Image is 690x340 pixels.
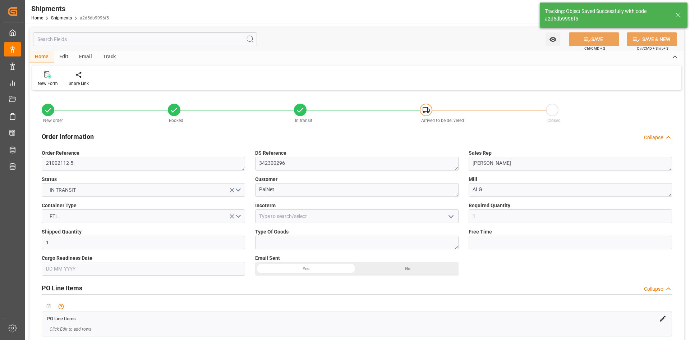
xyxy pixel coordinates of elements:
[644,285,663,293] div: Collapse
[29,51,54,63] div: Home
[469,176,477,183] span: Mill
[169,118,183,123] span: Booked
[469,202,510,209] span: Required Quantity
[469,228,492,236] span: Free Time
[644,134,663,141] div: Collapse
[47,315,76,321] a: PO Line Items
[51,15,72,21] a: Shipments
[38,80,58,87] div: New Form
[469,183,672,197] textarea: ALG
[295,118,312,123] span: In transit
[255,228,289,236] span: Type Of Goods
[42,228,82,236] span: Shipped Quantity
[357,262,459,276] div: No
[31,3,109,14] div: Shipments
[545,8,668,23] div: Tracking: Object Saved Successfully with code a2d5db9996f5
[42,283,82,293] h2: PO Line Items
[42,262,245,276] input: DD-MM-YYYY
[42,209,245,223] button: open menu
[637,46,668,51] span: Ctrl/CMD + Shift + S
[54,51,74,63] div: Edit
[255,183,459,197] textarea: PalNet
[255,254,280,262] span: Email Sent
[69,80,89,87] div: Share Link
[546,32,560,46] button: open menu
[469,157,672,171] textarea: [PERSON_NAME]
[469,149,492,157] span: Sales Rep
[31,15,43,21] a: Home
[421,118,464,123] span: Arrived to be delivered
[255,176,277,183] span: Customer
[445,211,456,222] button: open menu
[42,254,92,262] span: Cargo Readiness Date
[46,186,79,194] span: IN TRANSIT
[97,51,121,63] div: Track
[42,157,245,171] textarea: 21002112-5
[255,202,276,209] span: Incoterm
[50,326,91,332] span: Click Edit to add rows
[42,176,57,183] span: Status
[547,118,561,123] span: Closed
[42,149,79,157] span: Order Reference
[46,213,62,220] span: FTL
[569,32,619,46] button: SAVE
[42,132,94,141] h2: Order Information
[74,51,97,63] div: Email
[33,32,257,46] input: Search Fields
[43,118,63,123] span: New order
[255,157,459,171] textarea: 342300296
[42,202,77,209] span: Container Type
[42,183,245,197] button: open menu
[584,46,605,51] span: Ctrl/CMD + S
[255,149,286,157] span: DS Reference
[627,32,677,46] button: SAVE & NEW
[255,209,459,223] input: Type to search/select
[255,262,357,276] div: Yes
[47,316,76,321] span: PO Line Items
